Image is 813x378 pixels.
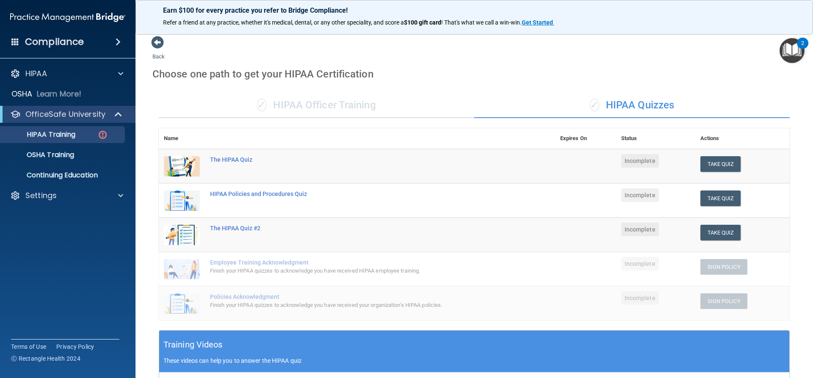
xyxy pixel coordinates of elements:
div: Choose one path to get your HIPAA Certification [152,62,796,86]
span: Refer a friend at any practice, whether it's medical, dental, or any other speciality, and score a [163,19,404,26]
div: HIPAA Policies and Procedures Quiz [210,190,513,197]
span: Incomplete [621,223,659,236]
div: 2 [801,43,804,54]
button: Take Quiz [700,190,741,206]
img: PMB logo [10,9,125,26]
a: OfficeSafe University [10,109,123,119]
span: Incomplete [621,188,659,202]
a: Get Started [522,19,554,26]
th: Actions [695,128,790,149]
span: Incomplete [621,291,659,305]
p: OSHA [11,89,33,99]
div: Finish your HIPAA quizzes to acknowledge you have received HIPAA employee training. [210,266,513,276]
button: Sign Policy [700,259,747,275]
strong: $100 gift card [404,19,441,26]
span: Incomplete [621,154,659,168]
p: Learn More! [37,89,82,99]
a: Settings [10,190,123,201]
span: Ⓒ Rectangle Health 2024 [11,354,80,363]
button: Take Quiz [700,225,741,240]
p: Earn $100 for every practice you refer to Bridge Compliance! [163,6,785,14]
span: ✓ [590,99,599,111]
a: Back [152,43,165,60]
div: Policies Acknowledgment [210,293,513,300]
h5: Training Videos [163,337,223,352]
p: HIPAA [25,69,47,79]
p: These videos can help you to answer the HIPAA quiz [163,357,785,364]
span: Incomplete [621,257,659,270]
a: Terms of Use [11,342,46,351]
span: ! That's what we call a win-win. [441,19,522,26]
button: Take Quiz [700,156,741,172]
div: The HIPAA Quiz #2 [210,225,513,232]
button: Open Resource Center, 2 new notifications [780,38,805,63]
a: HIPAA [10,69,123,79]
div: The HIPAA Quiz [210,156,513,163]
th: Status [616,128,695,149]
th: Expires On [555,128,616,149]
a: Privacy Policy [56,342,94,351]
div: Employee Training Acknowledgment [210,259,513,266]
button: Sign Policy [700,293,747,309]
p: OSHA Training [6,151,74,159]
img: danger-circle.6113f641.png [97,130,108,140]
div: HIPAA Quizzes [474,93,790,118]
div: Finish your HIPAA quizzes to acknowledge you have received your organization’s HIPAA policies. [210,300,513,310]
div: HIPAA Officer Training [159,93,474,118]
p: Continuing Education [6,171,121,179]
th: Name [159,128,205,149]
span: ✓ [257,99,266,111]
p: Settings [25,190,57,201]
p: HIPAA Training [6,130,75,139]
p: OfficeSafe University [25,109,105,119]
h4: Compliance [25,36,84,48]
strong: Get Started [522,19,553,26]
